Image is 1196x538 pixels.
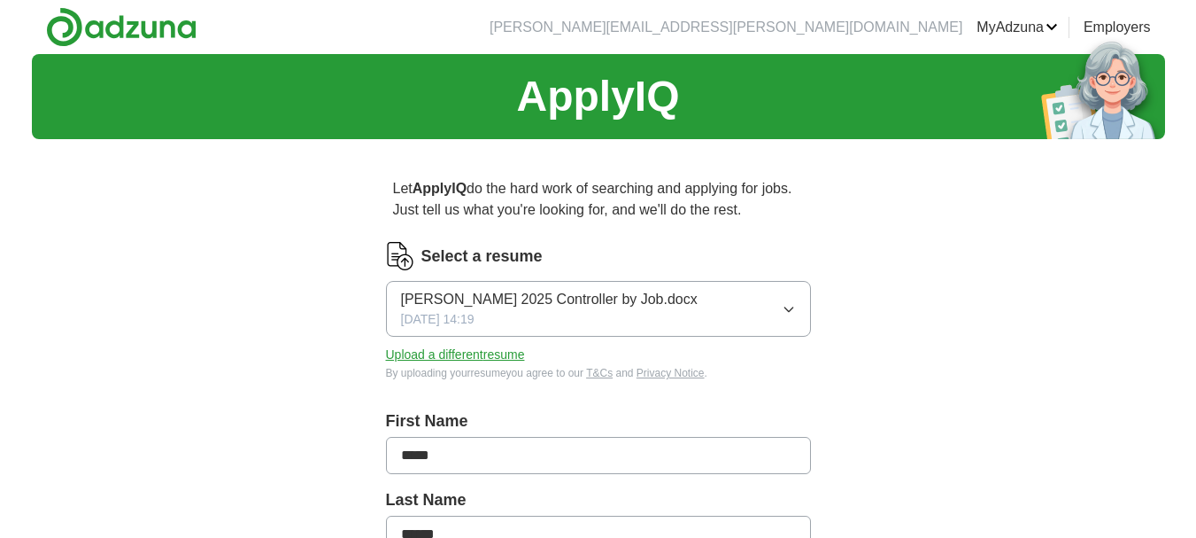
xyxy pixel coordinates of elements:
button: [PERSON_NAME] 2025 Controller by Job.docx[DATE] 14:19 [386,281,811,337]
h1: ApplyIQ [516,65,679,129]
label: First Name [386,409,811,433]
a: Employers [1084,17,1151,38]
strong: ApplyIQ [413,181,467,196]
span: [DATE] 14:19 [401,310,475,329]
li: [PERSON_NAME][EMAIL_ADDRESS][PERSON_NAME][DOMAIN_NAME] [490,17,962,38]
label: Last Name [386,488,811,512]
img: Adzuna logo [46,7,197,47]
span: [PERSON_NAME] 2025 Controller by Job.docx [401,289,698,310]
label: Select a resume [421,245,543,269]
a: Privacy Notice [637,367,705,379]
a: T&Cs [586,367,613,379]
img: CV Icon [386,242,414,270]
div: By uploading your resume you agree to our and . [386,365,811,381]
a: MyAdzuna [976,17,1058,38]
p: Let do the hard work of searching and applying for jobs. Just tell us what you're looking for, an... [386,171,811,228]
button: Upload a differentresume [386,346,525,364]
